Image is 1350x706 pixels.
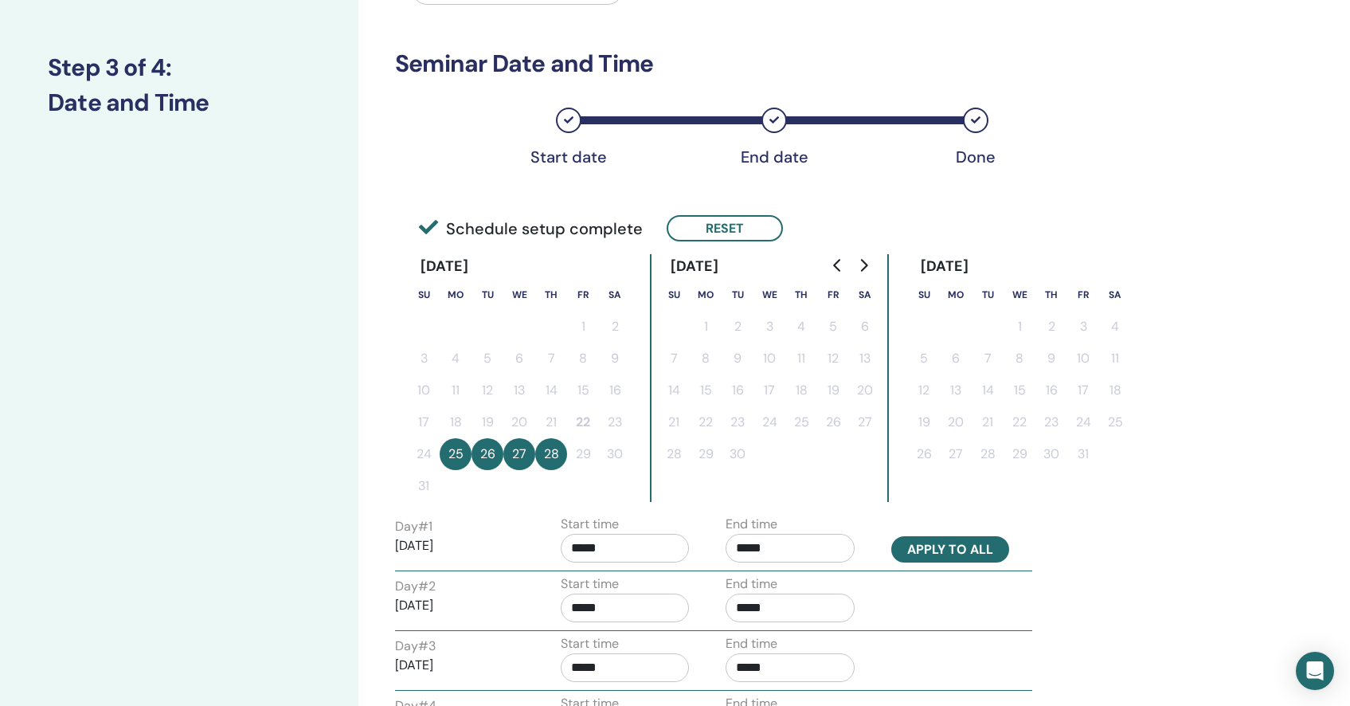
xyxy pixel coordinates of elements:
button: 7 [972,343,1004,375]
button: 26 [817,406,849,438]
button: 9 [599,343,631,375]
div: Open Intercom Messenger [1296,652,1334,690]
div: End date [734,147,814,167]
button: 6 [940,343,972,375]
button: 15 [567,375,599,406]
button: 24 [408,438,440,470]
th: Monday [440,279,472,311]
button: 13 [503,375,535,406]
label: Day # 3 [395,637,436,656]
button: Apply to all [891,536,1009,563]
button: 22 [690,406,722,438]
button: 31 [408,470,440,502]
th: Tuesday [472,279,503,311]
div: Done [936,147,1015,167]
th: Sunday [408,279,440,311]
button: 4 [1099,311,1131,343]
button: 27 [849,406,881,438]
button: 8 [567,343,599,375]
button: 5 [817,311,849,343]
div: [DATE] [908,254,982,279]
th: Monday [690,279,722,311]
th: Sunday [658,279,690,311]
button: 7 [658,343,690,375]
button: 21 [972,406,1004,438]
th: Friday [567,279,599,311]
button: 21 [535,406,567,438]
button: 5 [908,343,940,375]
button: 4 [440,343,472,375]
label: End time [726,515,777,534]
button: 22 [567,406,599,438]
button: 2 [722,311,753,343]
button: 20 [849,375,881,406]
div: [DATE] [408,254,482,279]
div: [DATE] [658,254,732,279]
button: 25 [1099,406,1131,438]
button: 12 [472,375,503,406]
button: 18 [440,406,472,438]
button: 19 [472,406,503,438]
button: 30 [599,438,631,470]
button: 17 [1067,375,1099,406]
button: 26 [908,438,940,470]
button: 15 [1004,375,1035,406]
label: Start time [561,515,619,534]
button: 28 [658,438,690,470]
button: 15 [690,375,722,406]
button: 3 [1067,311,1099,343]
h3: Seminar Date and Time [395,49,1118,78]
button: 26 [472,438,503,470]
button: 17 [408,406,440,438]
button: 16 [722,375,753,406]
th: Wednesday [753,279,785,311]
button: 14 [535,375,567,406]
button: 25 [785,406,817,438]
button: 10 [408,375,440,406]
p: [DATE] [395,656,524,675]
button: 23 [1035,406,1067,438]
label: End time [726,634,777,653]
button: 19 [908,406,940,438]
label: Start time [561,575,619,594]
th: Saturday [849,279,881,311]
th: Saturday [599,279,631,311]
button: 29 [1004,438,1035,470]
button: 2 [1035,311,1067,343]
button: 23 [599,406,631,438]
label: End time [726,575,777,594]
label: Day # 1 [395,517,432,536]
th: Monday [940,279,972,311]
button: 30 [722,438,753,470]
button: 24 [1067,406,1099,438]
button: 27 [503,438,535,470]
button: 9 [722,343,753,375]
button: 6 [503,343,535,375]
button: 13 [849,343,881,375]
button: 31 [1067,438,1099,470]
button: 24 [753,406,785,438]
button: 16 [599,375,631,406]
th: Thursday [785,279,817,311]
button: 11 [785,343,817,375]
button: 1 [1004,311,1035,343]
th: Sunday [908,279,940,311]
button: 29 [567,438,599,470]
button: 29 [690,438,722,470]
button: 9 [1035,343,1067,375]
div: Start date [529,147,608,167]
button: 20 [940,406,972,438]
button: 19 [817,375,849,406]
button: 18 [1099,375,1131,406]
button: Go to next month [851,249,876,281]
button: 27 [940,438,972,470]
p: [DATE] [395,536,524,555]
button: 10 [1067,343,1099,375]
button: 28 [972,438,1004,470]
th: Tuesday [972,279,1004,311]
h3: Step 3 of 4 : [48,53,311,82]
button: 25 [440,438,472,470]
label: Day # 2 [395,577,436,596]
button: 3 [753,311,785,343]
button: 14 [658,375,690,406]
